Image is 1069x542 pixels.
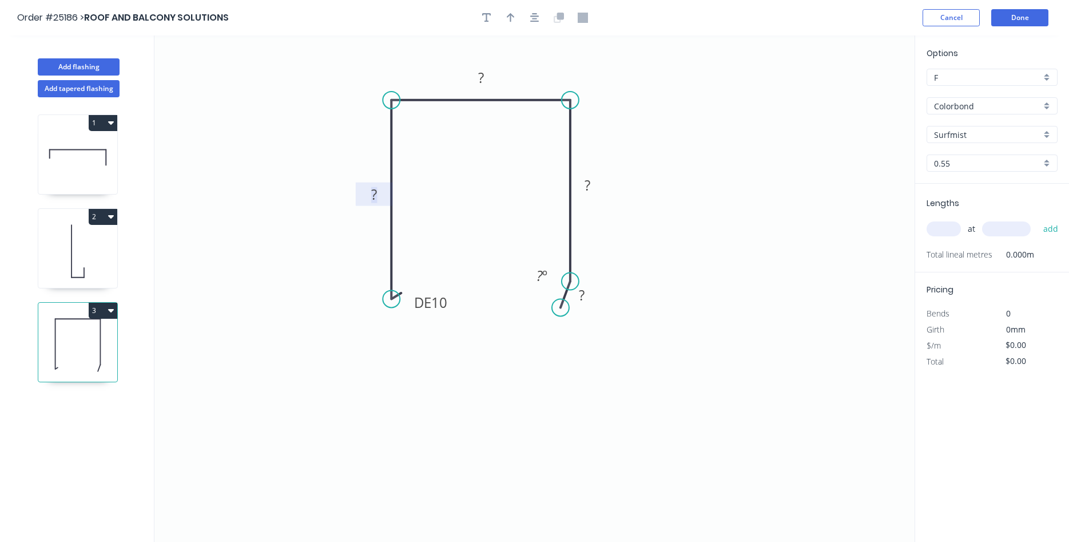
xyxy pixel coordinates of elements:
tspan: º [542,266,547,285]
span: Total lineal metres [927,247,992,263]
button: Add tapered flashing [38,80,120,97]
tspan: ? [585,176,590,195]
input: Material [934,100,1041,112]
span: 0mm [1006,324,1026,335]
input: Thickness [934,157,1041,169]
span: at [968,221,975,237]
button: Add flashing [38,58,120,76]
button: 2 [89,209,117,225]
button: add [1038,219,1064,239]
button: Cancel [923,9,980,26]
tspan: ? [371,185,377,204]
tspan: ? [478,68,484,87]
tspan: DE [414,293,431,312]
span: Options [927,48,958,59]
span: Girth [927,324,944,335]
span: 0 [1006,308,1011,319]
span: ROOF AND BALCONY SOLUTIONS [84,11,229,24]
input: Price level [934,72,1041,84]
span: $/m [927,340,941,351]
span: 0.000m [992,247,1034,263]
svg: 0 [154,35,915,542]
tspan: ? [579,286,585,304]
button: 1 [89,115,117,131]
tspan: 10 [431,293,447,312]
span: Lengths [927,197,959,209]
span: Bends [927,308,949,319]
span: Total [927,356,944,367]
button: Done [991,9,1048,26]
button: 3 [89,303,117,319]
input: Colour [934,129,1041,141]
span: Order #25186 > [17,11,84,24]
span: Pricing [927,284,953,295]
tspan: ? [537,266,543,285]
